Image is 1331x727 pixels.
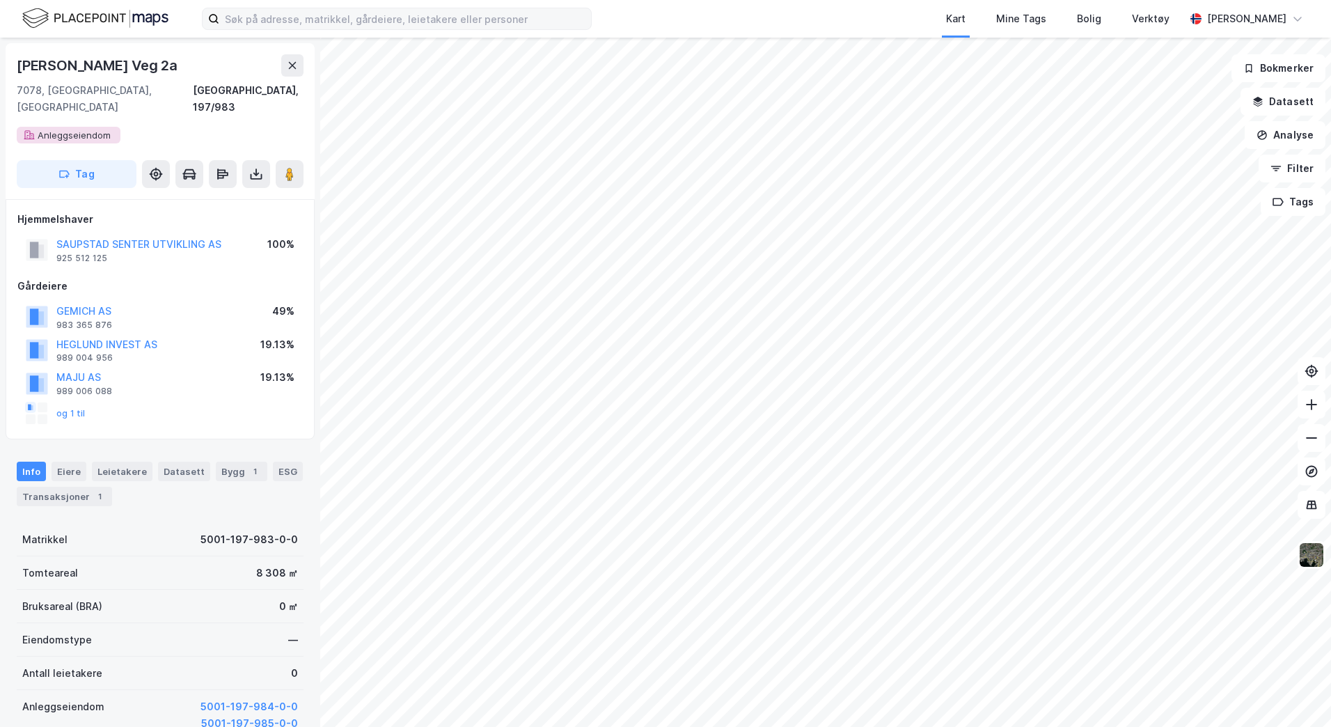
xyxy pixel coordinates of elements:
div: Matrikkel [22,531,68,548]
div: Bygg [216,462,267,481]
div: [PERSON_NAME] [1207,10,1286,27]
div: ESG [273,462,303,481]
div: Antall leietakere [22,665,102,682]
div: Gårdeiere [17,278,303,295]
div: 989 004 956 [56,352,113,363]
div: Info [17,462,46,481]
div: Eiere [52,462,86,481]
input: Søk på adresse, matrikkel, gårdeiere, leietakere eller personer [219,8,591,29]
div: Hjemmelshaver [17,211,303,228]
div: 989 006 088 [56,386,112,397]
iframe: Chat Widget [1261,660,1331,727]
div: Anleggseiendom [22,698,104,715]
div: [PERSON_NAME] Veg 2a [17,54,180,77]
div: 0 ㎡ [279,598,298,615]
div: 100% [267,236,294,253]
button: Bokmerker [1231,54,1325,82]
button: Tag [17,160,136,188]
div: Datasett [158,462,210,481]
div: Kontrollprogram for chat [1261,660,1331,727]
div: 7078, [GEOGRAPHIC_DATA], [GEOGRAPHIC_DATA] [17,82,193,116]
div: 1 [93,490,107,503]
button: 5001-197-984-0-0 [200,698,298,715]
div: Bolig [1077,10,1101,27]
button: Tags [1261,188,1325,216]
div: 19.13% [260,369,294,386]
div: 983 365 876 [56,320,112,331]
button: Datasett [1241,88,1325,116]
div: Tomteareal [22,565,78,581]
div: Bruksareal (BRA) [22,598,102,615]
div: — [288,632,298,648]
div: 0 [291,665,298,682]
div: [GEOGRAPHIC_DATA], 197/983 [193,82,304,116]
div: 19.13% [260,336,294,353]
div: Verktøy [1132,10,1169,27]
div: 1 [248,464,262,478]
img: 9k= [1298,542,1325,568]
div: 49% [272,303,294,320]
div: Eiendomstype [22,632,92,648]
button: Analyse [1245,121,1325,149]
div: 8 308 ㎡ [256,565,298,581]
div: 5001-197-983-0-0 [200,531,298,548]
div: Transaksjoner [17,487,112,506]
div: Leietakere [92,462,152,481]
button: Filter [1259,155,1325,182]
div: 925 512 125 [56,253,107,264]
div: Kart [946,10,966,27]
div: Mine Tags [996,10,1046,27]
img: logo.f888ab2527a4732fd821a326f86c7f29.svg [22,6,168,31]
